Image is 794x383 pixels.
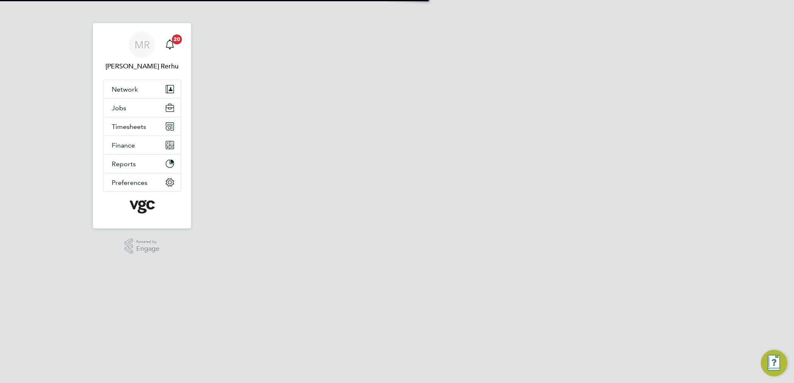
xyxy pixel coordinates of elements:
button: Finance [103,136,181,154]
span: Powered by [136,238,159,245]
span: Finance [112,141,135,149]
button: Timesheets [103,117,181,136]
span: Timesheets [112,123,146,131]
a: Powered byEngage [125,238,160,254]
nav: Main navigation [93,23,191,228]
button: Reports [103,155,181,173]
button: Network [103,80,181,98]
span: Network [112,85,138,93]
span: Engage [136,245,159,252]
span: Manpreet Rerhu [103,61,181,71]
a: Go to home page [103,200,181,213]
span: Reports [112,160,136,168]
span: Jobs [112,104,126,112]
button: Jobs [103,99,181,117]
span: Preferences [112,179,147,187]
a: 20 [162,32,178,58]
button: Preferences [103,173,181,191]
span: MR [135,39,150,50]
button: Engage Resource Center [761,350,787,376]
a: MR[PERSON_NAME] Rerhu [103,32,181,71]
span: 20 [172,34,182,44]
img: vgcgroup-logo-retina.png [130,200,155,213]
